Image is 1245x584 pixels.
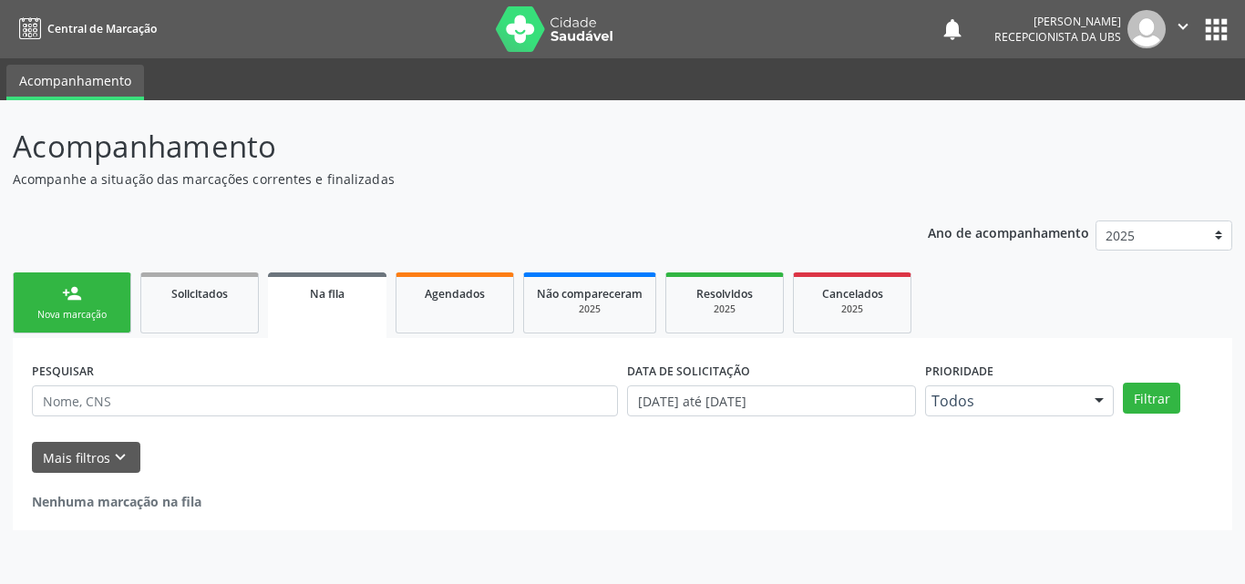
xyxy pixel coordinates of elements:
span: Cancelados [822,286,883,302]
div: 2025 [679,302,770,316]
span: Agendados [425,286,485,302]
button: Filtrar [1123,383,1180,414]
span: Solicitados [171,286,228,302]
input: Selecione um intervalo [627,385,916,416]
strong: Nenhuma marcação na fila [32,493,201,510]
i: keyboard_arrow_down [110,447,130,467]
span: Todos [931,392,1077,410]
div: Nova marcação [26,308,118,322]
div: person_add [62,283,82,303]
span: Resolvidos [696,286,753,302]
button: Mais filtroskeyboard_arrow_down [32,442,140,474]
span: Central de Marcação [47,21,157,36]
button:  [1166,10,1200,48]
button: apps [1200,14,1232,46]
a: Acompanhamento [6,65,144,100]
p: Acompanhamento [13,124,867,169]
p: Ano de acompanhamento [928,220,1089,243]
div: [PERSON_NAME] [994,14,1121,29]
div: 2025 [807,302,898,316]
button: notifications [940,16,965,42]
span: Não compareceram [537,286,643,302]
label: DATA DE SOLICITAÇÃO [627,357,750,385]
i:  [1173,16,1193,36]
div: 2025 [537,302,643,316]
span: Na fila [310,286,345,302]
a: Central de Marcação [13,14,157,44]
label: PESQUISAR [32,357,94,385]
label: Prioridade [925,357,993,385]
img: img [1127,10,1166,48]
input: Nome, CNS [32,385,618,416]
span: Recepcionista da UBS [994,29,1121,45]
p: Acompanhe a situação das marcações correntes e finalizadas [13,169,867,189]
